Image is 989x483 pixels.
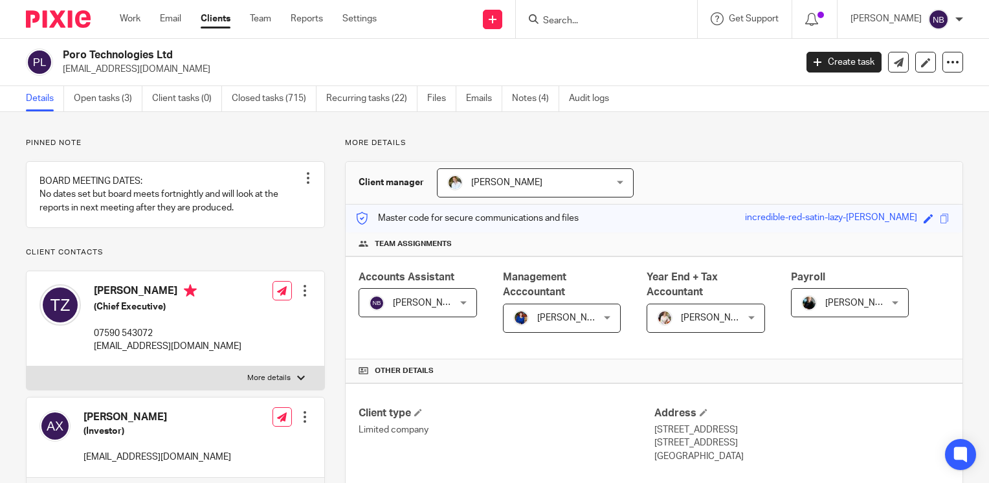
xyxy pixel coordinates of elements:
a: Open tasks (3) [74,86,142,111]
h4: Client type [359,407,654,420]
p: [STREET_ADDRESS] [654,436,950,449]
h5: (Investor) [83,425,231,438]
img: svg%3E [369,295,384,311]
p: [EMAIL_ADDRESS][DOMAIN_NAME] [83,451,231,464]
p: Pinned note [26,138,325,148]
p: 07590 543072 [94,327,241,340]
h4: Address [654,407,950,420]
span: [PERSON_NAME] [471,178,542,187]
p: Limited company [359,423,654,436]
p: [PERSON_NAME] [850,12,922,25]
h4: [PERSON_NAME] [94,284,241,300]
span: Other details [375,366,434,376]
p: Client contacts [26,247,325,258]
a: Work [120,12,140,25]
span: [PERSON_NAME] [681,313,752,322]
a: Audit logs [569,86,619,111]
span: [PERSON_NAME] [825,298,896,308]
a: Notes (4) [512,86,559,111]
h5: (Chief Executive) [94,300,241,313]
p: [EMAIL_ADDRESS][DOMAIN_NAME] [94,340,241,353]
a: Email [160,12,181,25]
p: Master code for secure communications and files [355,212,579,225]
input: Search [542,16,658,27]
img: Nicole.jpeg [513,310,529,326]
span: Management Acccountant [503,272,566,297]
h4: [PERSON_NAME] [83,410,231,424]
a: Closed tasks (715) [232,86,317,111]
a: Recurring tasks (22) [326,86,417,111]
a: Team [250,12,271,25]
p: [STREET_ADDRESS] [654,423,950,436]
a: Settings [342,12,377,25]
a: Create task [806,52,882,73]
a: Clients [201,12,230,25]
img: svg%3E [39,410,71,442]
a: Files [427,86,456,111]
img: svg%3E [39,284,81,326]
p: More details [247,373,291,383]
a: Details [26,86,64,111]
img: Kayleigh%20Henson.jpeg [657,310,672,326]
img: svg%3E [928,9,949,30]
span: Year End + Tax Accountant [647,272,718,297]
a: Reports [291,12,323,25]
span: Get Support [729,14,779,23]
a: Emails [466,86,502,111]
img: nicky-partington.jpg [801,295,817,311]
p: More details [345,138,963,148]
a: Client tasks (0) [152,86,222,111]
i: Primary [184,284,197,297]
div: incredible-red-satin-lazy-[PERSON_NAME] [745,211,917,226]
p: [EMAIL_ADDRESS][DOMAIN_NAME] [63,63,787,76]
h3: Client manager [359,176,424,189]
span: Accounts Assistant [359,272,454,282]
p: [GEOGRAPHIC_DATA] [654,450,950,463]
img: Pixie [26,10,91,28]
span: [PERSON_NAME] [393,298,464,308]
img: sarah-royle.jpg [447,175,463,190]
h2: Poro Technologies Ltd [63,49,642,62]
span: Payroll [791,272,825,282]
span: Team assignments [375,239,452,249]
span: [PERSON_NAME] [537,313,608,322]
img: svg%3E [26,49,53,76]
